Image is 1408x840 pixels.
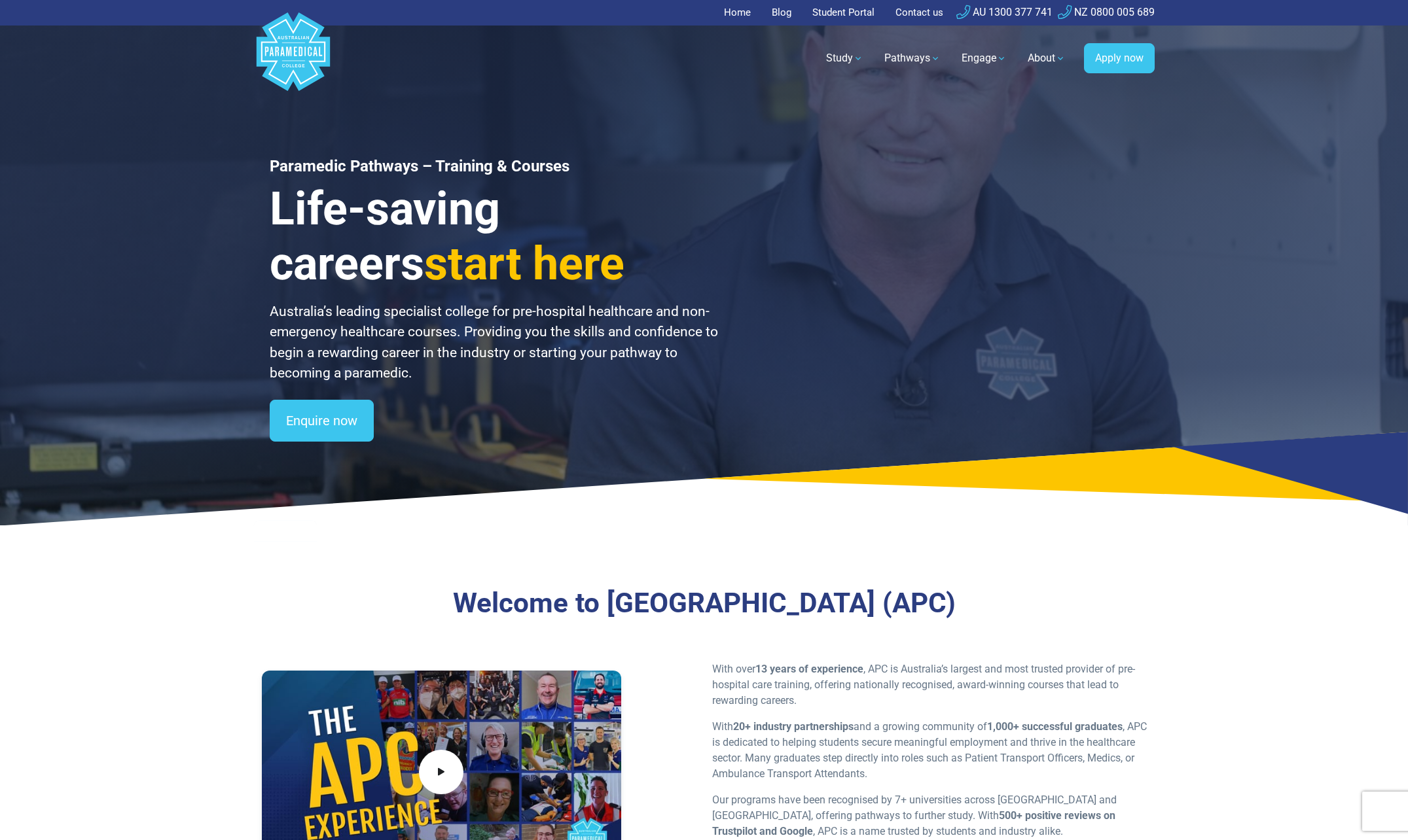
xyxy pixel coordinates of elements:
p: Australia’s leading specialist college for pre-hospital healthcare and non-emergency healthcare c... [270,302,720,384]
a: Engage [954,40,1015,77]
h3: Welcome to [GEOGRAPHIC_DATA] (APC) [328,587,1080,620]
p: Our programs have been recognised by 7+ universities across [GEOGRAPHIC_DATA] and [GEOGRAPHIC_DAT... [712,792,1147,839]
strong: 20+ industry partnerships [733,720,854,733]
strong: 1,000+ successful graduates [987,720,1123,733]
h3: Life-saving careers [270,181,720,291]
p: With over , APC is Australia’s largest and most trusted provider of pre-hospital care training, o... [712,661,1147,709]
a: Apply now [1084,43,1155,73]
a: Study [818,40,871,77]
p: With and a growing community of , APC is dedicated to helping students secure meaningful employme... [712,719,1147,782]
a: Australian Paramedical College [254,26,333,92]
a: About [1020,40,1074,77]
strong: 13 years of experience [755,663,863,675]
a: NZ 0800 005 689 [1058,6,1155,18]
a: AU 1300 377 741 [956,6,1053,18]
a: Enquire now [270,400,374,442]
a: Pathways [876,40,948,77]
span: start here [424,237,624,290]
h1: Paramedic Pathways – Training & Courses [270,157,720,176]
